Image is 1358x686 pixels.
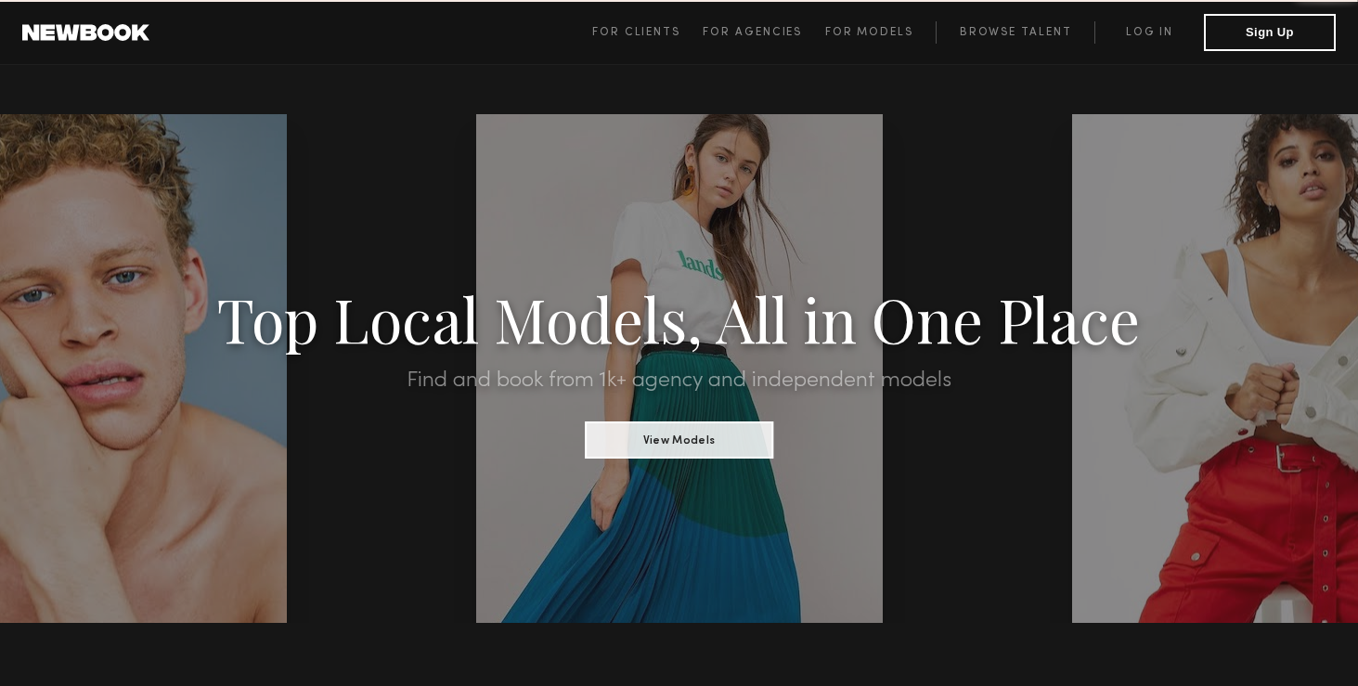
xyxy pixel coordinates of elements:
span: For Agencies [703,27,802,38]
a: For Clients [592,21,703,44]
a: For Models [825,21,937,44]
h2: Find and book from 1k+ agency and independent models [102,369,1257,392]
button: View Models [585,421,773,459]
span: For Models [825,27,913,38]
a: View Models [585,428,773,448]
h1: Top Local Models, All in One Place [102,290,1257,347]
a: Log in [1094,21,1204,44]
a: Browse Talent [936,21,1094,44]
button: Sign Up [1204,14,1336,51]
a: For Agencies [703,21,824,44]
span: For Clients [592,27,680,38]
